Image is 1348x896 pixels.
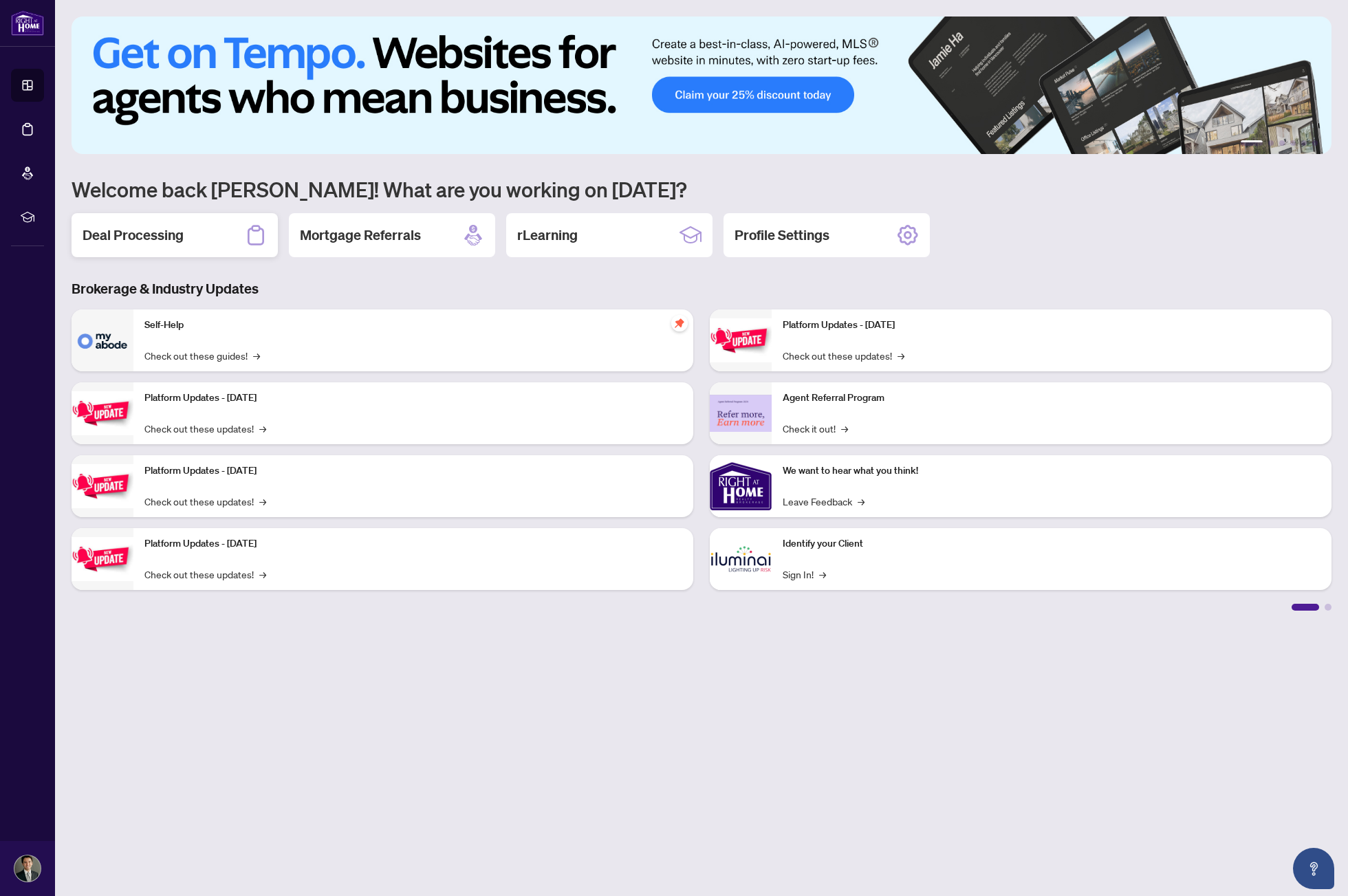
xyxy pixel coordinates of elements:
[72,309,133,371] img: Self-Help
[72,279,1331,298] h3: Brokerage & Industry Updates
[300,226,421,245] h2: Mortgage Referrals
[144,318,682,333] p: Self-Help
[783,536,1320,551] p: Identify your Client
[710,395,772,433] img: Agent Referral Program
[72,176,1331,202] h1: Welcome back [PERSON_NAME]! What are you working on [DATE]?
[1290,140,1296,146] button: 4
[11,10,44,36] img: logo
[783,348,904,363] a: Check out these updates!→
[14,855,41,882] img: Profile Icon
[259,567,266,582] span: →
[783,391,1320,406] p: Agent Referral Program
[1312,140,1318,146] button: 6
[144,421,266,436] a: Check out these updates!→
[1241,140,1263,146] button: 1
[144,536,682,551] p: Platform Updates - [DATE]
[710,528,772,590] img: Identify your Client
[83,226,184,245] h2: Deal Processing
[72,537,133,580] img: Platform Updates - July 8, 2025
[783,318,1320,333] p: Platform Updates - [DATE]
[1279,140,1285,146] button: 3
[1268,140,1274,146] button: 2
[517,226,578,245] h2: rLearning
[1301,140,1307,146] button: 5
[144,567,266,582] a: Check out these updates!→
[898,348,904,363] span: →
[1293,848,1334,889] button: Open asap
[144,391,682,406] p: Platform Updates - [DATE]
[72,464,133,507] img: Platform Updates - July 21, 2025
[72,17,1331,154] img: Slide 0
[72,391,133,435] img: Platform Updates - September 16, 2025
[783,421,848,436] a: Check it out!→
[783,463,1320,479] p: We want to hear what you think!
[144,348,260,363] a: Check out these guides!→
[253,348,260,363] span: →
[819,567,826,582] span: →
[710,455,772,517] img: We want to hear what you think!
[841,421,848,436] span: →
[671,315,688,331] span: pushpin
[710,318,772,362] img: Platform Updates - June 23, 2025
[144,463,682,479] p: Platform Updates - [DATE]
[858,494,865,509] span: →
[259,494,266,509] span: →
[783,567,826,582] a: Sign In!→
[259,421,266,436] span: →
[783,494,865,509] a: Leave Feedback→
[735,226,829,245] h2: Profile Settings
[144,494,266,509] a: Check out these updates!→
